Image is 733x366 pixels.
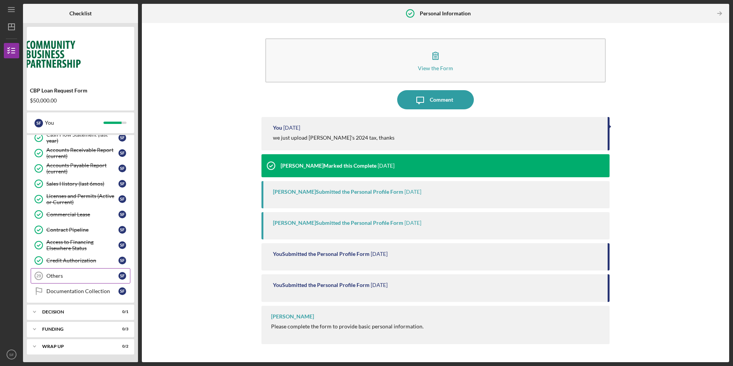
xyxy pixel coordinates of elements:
time: 2025-08-26 15:47 [283,125,300,131]
div: S F [118,257,126,264]
img: Product logo [27,31,134,77]
div: S F [118,195,126,203]
div: Access to Financing Elsewhere Status [46,239,118,251]
a: Accounts Receivable Report (current)SF [31,145,130,161]
div: [PERSON_NAME] Marked this Complete [281,163,376,169]
text: SF [9,353,14,357]
div: Licenses and Permits (Active or Current) [46,193,118,205]
div: Sales History (last 6mos) [46,181,118,187]
div: [PERSON_NAME] Submitted the Personal Profile Form [273,189,403,195]
a: Contract PipelineSF [31,222,130,237]
a: Sales History (last 6mos)SF [31,176,130,191]
div: S F [118,226,126,234]
div: S F [118,134,126,142]
div: Accounts Receivable Report (current) [46,147,118,159]
b: Personal Information [420,10,471,16]
time: 2025-05-28 18:10 [404,220,421,226]
a: Credit AuthorizationSF [31,253,130,268]
div: Credit Authorization [46,257,118,264]
a: Accounts Payable Report (current)SF [31,161,130,176]
div: [PERSON_NAME] [271,313,314,320]
b: Checklist [69,10,92,16]
div: View the Form [418,65,453,71]
div: Commercial Lease [46,211,118,218]
div: Cash Flow Statement (last year) [46,132,118,144]
time: 2025-05-28 18:10 [404,189,421,195]
button: SF [4,347,19,362]
div: S F [118,241,126,249]
div: S F [35,119,43,127]
a: Licenses and Permits (Active or Current)SF [31,191,130,207]
a: Documentation CollectionSF [31,284,130,299]
div: You Submitted the Personal Profile Form [273,282,370,288]
div: Comment [430,90,453,109]
time: 2025-05-28 18:10 [378,163,394,169]
div: $50,000.00 [30,97,131,104]
div: Contract Pipeline [46,227,118,233]
a: Commercial LeaseSF [31,207,130,222]
div: Decision [42,310,109,314]
div: You [273,125,282,131]
a: 29OthersSF [31,268,130,284]
div: 0 / 3 [115,327,128,331]
time: 2025-05-27 20:20 [371,251,388,257]
div: CBP Loan Request Form [30,87,131,94]
div: Please complete the form to provide basic personal information. [271,323,424,330]
div: S F [118,149,126,157]
div: Wrap up [42,344,109,349]
tspan: 29 [36,274,41,278]
time: 2025-05-27 20:15 [371,282,388,288]
div: we just upload [PERSON_NAME]'s 2024 tax, thanks [273,135,394,141]
div: S F [118,287,126,295]
a: Access to Financing Elsewhere StatusSF [31,237,130,253]
div: S F [118,272,126,280]
div: Documentation Collection [46,288,118,294]
div: 0 / 2 [115,344,128,349]
button: View the Form [265,38,605,82]
div: Accounts Payable Report (current) [46,162,118,175]
a: Cash Flow Statement (last year)SF [31,130,130,145]
div: Funding [42,327,109,331]
div: S F [118,180,126,188]
div: You [45,116,104,129]
div: 0 / 1 [115,310,128,314]
div: You Submitted the Personal Profile Form [273,251,370,257]
div: S F [118,211,126,218]
div: S F [118,165,126,172]
div: [PERSON_NAME] Submitted the Personal Profile Form [273,220,403,226]
button: Comment [397,90,474,109]
div: Others [46,273,118,279]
